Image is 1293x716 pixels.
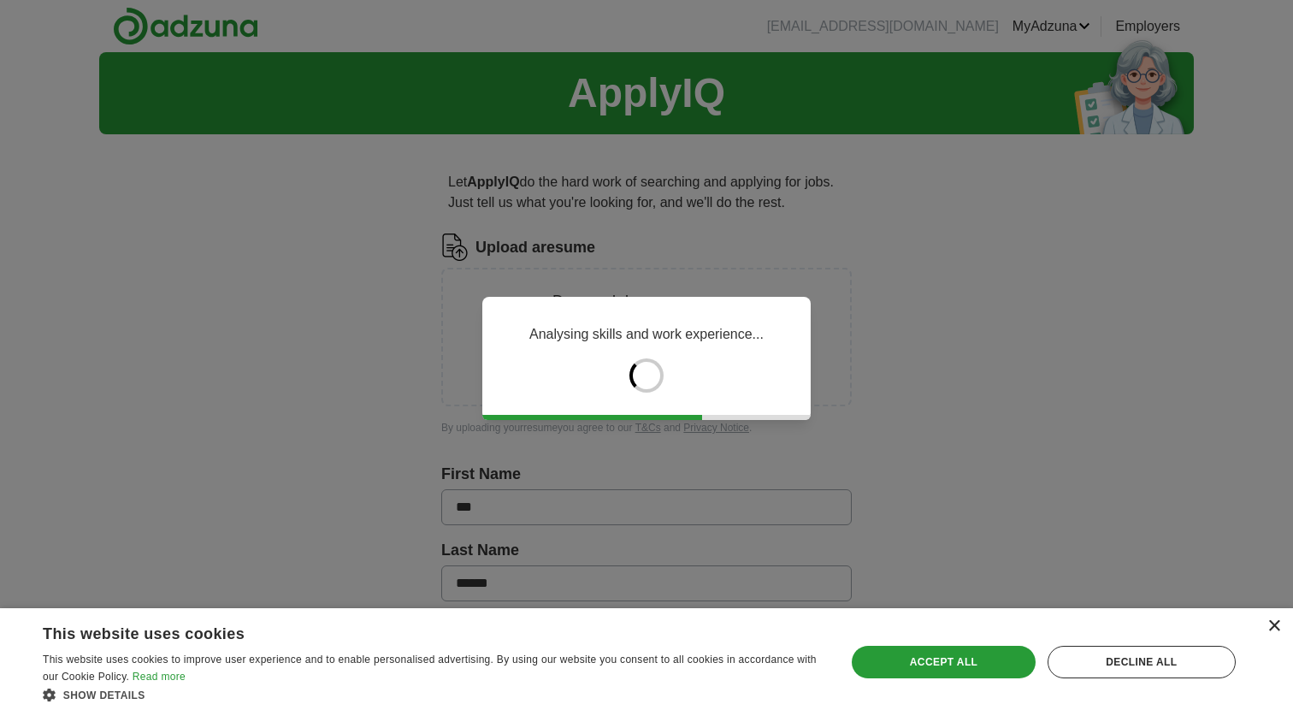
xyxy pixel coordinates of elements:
[529,324,764,345] p: Analysing skills and work experience...
[43,654,817,683] span: This website uses cookies to improve user experience and to enable personalised advertising. By u...
[43,618,779,644] div: This website uses cookies
[63,689,145,701] span: Show details
[133,671,186,683] a: Read more, opens a new window
[1048,646,1236,678] div: Decline all
[852,646,1035,678] div: Accept all
[43,686,822,703] div: Show details
[1267,620,1280,633] div: Close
